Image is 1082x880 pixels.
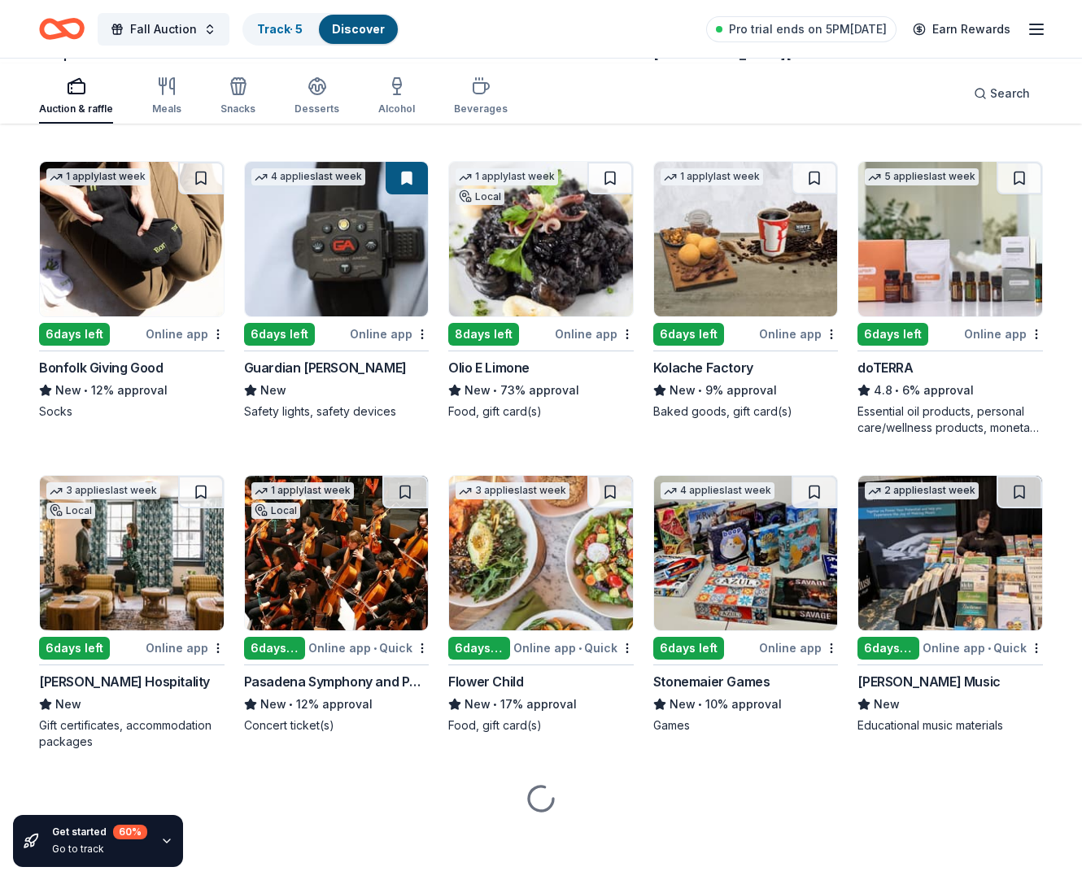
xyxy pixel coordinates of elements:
img: Image for Alfred Music [858,476,1042,630]
button: Auction & raffle [39,70,113,124]
span: New [260,381,286,400]
div: 1 apply last week [661,168,763,185]
span: New [260,695,286,714]
span: • [84,384,88,397]
div: 17% approval [448,695,634,714]
button: Snacks [220,70,255,124]
div: 12% approval [39,381,225,400]
span: New [55,381,81,400]
div: Beverages [454,102,508,115]
span: • [494,384,498,397]
span: New [670,381,696,400]
button: Track· 5Discover [242,13,399,46]
div: 10% approval [653,695,839,714]
div: Online app [759,324,838,344]
div: Pasadena Symphony and POPS [244,672,430,691]
img: Image for Olio E Limone [449,162,633,316]
div: 1 apply last week [251,482,354,499]
div: 6 days left [448,637,510,660]
span: Pro trial ends on 5PM[DATE] [729,20,887,39]
span: • [896,384,900,397]
span: New [465,695,491,714]
div: 4 applies last week [251,168,365,185]
a: Image for doTERRA5 applieslast week6days leftOnline appdoTERRA4.8•6% approvalEssential oil produc... [857,161,1043,436]
div: Alcohol [378,102,415,115]
span: Fall Auction [130,20,197,39]
a: Earn Rewards [903,15,1020,44]
button: Desserts [294,70,339,124]
a: Pro trial ends on 5PM[DATE] [706,16,897,42]
img: Image for Oliver Hospitality [40,476,224,630]
a: Image for Flower Child3 applieslast week6days leftOnline app•QuickFlower ChildNew•17% approvalFoo... [448,475,634,734]
a: Image for Alfred Music2 applieslast week6days leftOnline app•Quick[PERSON_NAME] MusicNewEducation... [857,475,1043,734]
div: Online app [759,638,838,658]
div: Essential oil products, personal care/wellness products, monetary donations [857,403,1043,436]
div: Gift certificates, accommodation packages [39,717,225,750]
div: Online app Quick [513,638,634,658]
a: Image for Olio E Limone1 applylast weekLocal8days leftOnline appOlio E LimoneNew•73% approvalFood... [448,161,634,420]
span: • [373,642,377,655]
div: 3 applies last week [46,482,160,499]
div: 1 apply last week [46,168,149,185]
div: Online app [146,638,225,658]
div: Games [653,717,839,734]
img: Image for doTERRA [858,162,1042,316]
button: Alcohol [378,70,415,124]
div: 6 days left [857,323,928,346]
div: Olio E Limone [448,358,530,377]
div: 2 applies last week [865,482,979,499]
span: Search [990,84,1030,103]
div: Local [251,503,300,519]
div: 6 days left [39,637,110,660]
button: Search [961,77,1043,110]
div: Online app Quick [308,638,429,658]
a: Track· 5 [257,22,303,36]
div: 60 % [113,825,147,839]
div: Bonfolk Giving Good [39,358,163,377]
div: Go to track [52,843,147,856]
span: • [494,698,498,711]
button: Beverages [454,70,508,124]
div: Socks [39,403,225,420]
div: Online app Quick [923,638,1043,658]
div: 5 applies last week [865,168,979,185]
a: Image for Guardian Angel Device4 applieslast week6days leftOnline appGuardian [PERSON_NAME]NewSaf... [244,161,430,420]
div: Get started [52,825,147,839]
div: Online app [555,324,634,344]
div: Online app [964,324,1043,344]
div: 6% approval [857,381,1043,400]
div: Educational music materials [857,717,1043,734]
span: New [55,695,81,714]
img: Image for Kolache Factory [654,162,838,316]
button: Fall Auction [98,13,229,46]
a: Image for Oliver Hospitality3 applieslast weekLocal6days leftOnline app[PERSON_NAME] HospitalityN... [39,475,225,750]
div: Safety lights, safety devices [244,403,430,420]
span: New [465,381,491,400]
div: Desserts [294,102,339,115]
div: 9% approval [653,381,839,400]
div: 6 days left [653,323,724,346]
span: • [698,384,702,397]
div: 6 days left [244,323,315,346]
div: Kolache Factory [653,358,753,377]
span: • [289,698,293,711]
img: Image for Bonfolk Giving Good [40,162,224,316]
button: Meals [152,70,181,124]
div: Meals [152,102,181,115]
div: 6 days left [39,323,110,346]
img: Image for Pasadena Symphony and POPS [245,476,429,630]
div: Baked goods, gift card(s) [653,403,839,420]
div: Local [46,503,95,519]
div: [PERSON_NAME] Hospitality [39,672,210,691]
span: • [578,642,582,655]
div: Local [456,189,504,205]
a: Home [39,10,85,48]
img: Image for Stonemaier Games [654,476,838,630]
a: Image for Bonfolk Giving Good1 applylast week6days leftOnline appBonfolk Giving GoodNew•12% appro... [39,161,225,420]
div: doTERRA [857,358,913,377]
div: 6 days left [244,637,306,660]
div: 73% approval [448,381,634,400]
a: Image for Pasadena Symphony and POPS1 applylast weekLocal6days leftOnline app•QuickPasadena Symph... [244,475,430,734]
div: Snacks [220,102,255,115]
div: [PERSON_NAME] Music [857,672,1000,691]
